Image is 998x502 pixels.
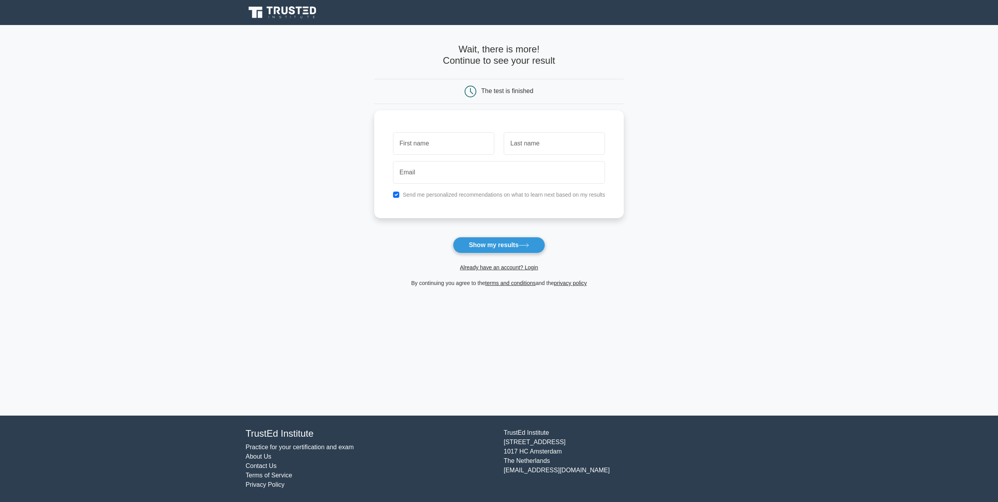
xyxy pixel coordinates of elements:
[246,444,354,450] a: Practice for your certification and exam
[370,278,629,288] div: By continuing you agree to the and the
[246,463,276,469] a: Contact Us
[403,192,605,198] label: Send me personalized recommendations on what to learn next based on my results
[453,237,545,253] button: Show my results
[246,472,292,479] a: Terms of Service
[374,44,624,66] h4: Wait, there is more! Continue to see your result
[460,264,538,271] a: Already have an account? Login
[504,132,605,155] input: Last name
[481,88,533,94] div: The test is finished
[499,428,757,489] div: TrustEd Institute [STREET_ADDRESS] 1017 HC Amsterdam The Netherlands [EMAIL_ADDRESS][DOMAIN_NAME]
[485,280,536,286] a: terms and conditions
[393,161,605,184] input: Email
[554,280,587,286] a: privacy policy
[246,453,271,460] a: About Us
[246,428,494,439] h4: TrustEd Institute
[393,132,494,155] input: First name
[246,481,285,488] a: Privacy Policy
